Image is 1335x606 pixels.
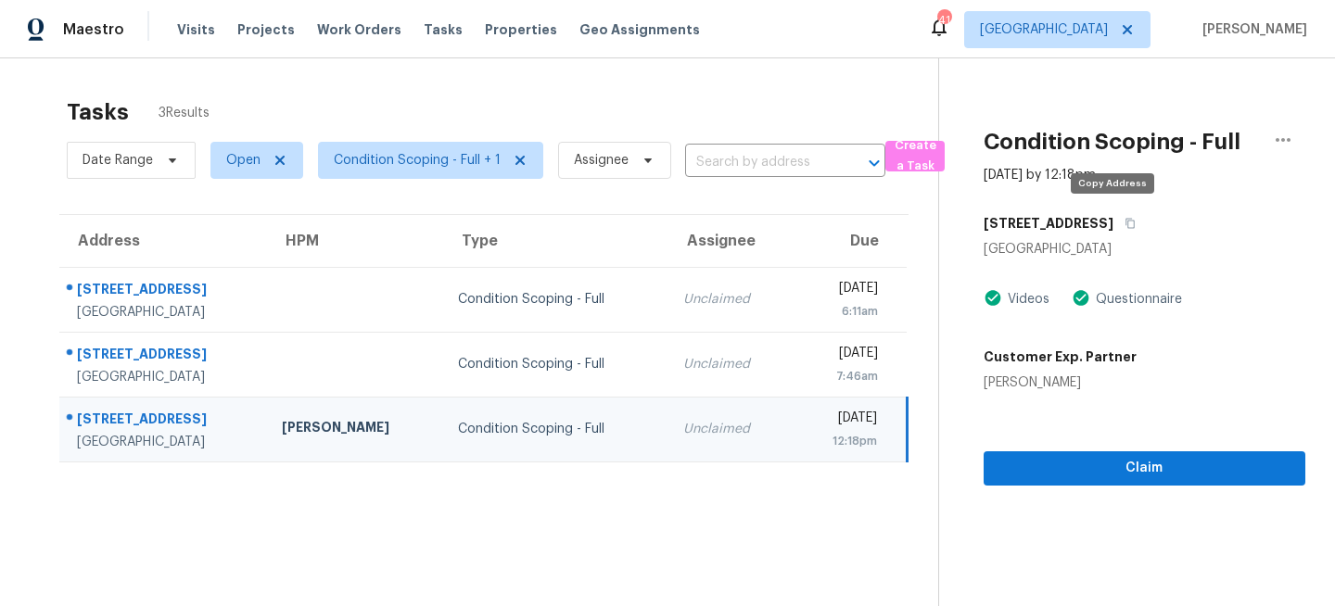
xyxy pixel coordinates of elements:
[83,151,153,170] span: Date Range
[984,240,1305,259] div: [GEOGRAPHIC_DATA]
[793,215,908,267] th: Due
[226,151,261,170] span: Open
[1072,288,1090,308] img: Artifact Present Icon
[998,457,1290,480] span: Claim
[895,135,935,178] span: Create a Task
[807,302,879,321] div: 6:11am
[683,355,777,373] div: Unclaimed
[59,215,267,267] th: Address
[177,20,215,39] span: Visits
[807,279,879,302] div: [DATE]
[668,215,792,267] th: Assignee
[861,150,887,176] button: Open
[1090,290,1182,309] div: Questionnaire
[63,20,124,39] span: Maestro
[267,215,443,267] th: HPM
[579,20,700,39] span: Geo Assignments
[77,303,252,322] div: [GEOGRAPHIC_DATA]
[485,20,557,39] span: Properties
[77,345,252,368] div: [STREET_ADDRESS]
[683,420,777,438] div: Unclaimed
[237,20,295,39] span: Projects
[937,11,950,30] div: 41
[807,344,879,367] div: [DATE]
[1002,290,1049,309] div: Videos
[317,20,401,39] span: Work Orders
[885,141,945,171] button: Create a Task
[984,133,1240,151] h2: Condition Scoping - Full
[77,433,252,451] div: [GEOGRAPHIC_DATA]
[685,148,833,177] input: Search by address
[984,451,1305,486] button: Claim
[458,420,654,438] div: Condition Scoping - Full
[67,103,129,121] h2: Tasks
[77,368,252,386] div: [GEOGRAPHIC_DATA]
[984,214,1113,233] h5: [STREET_ADDRESS]
[1195,20,1307,39] span: [PERSON_NAME]
[980,20,1108,39] span: [GEOGRAPHIC_DATA]
[807,409,877,432] div: [DATE]
[159,104,210,122] span: 3 Results
[458,290,654,309] div: Condition Scoping - Full
[683,290,777,309] div: Unclaimed
[984,288,1002,308] img: Artifact Present Icon
[334,151,501,170] span: Condition Scoping - Full + 1
[282,418,428,441] div: [PERSON_NAME]
[424,23,463,36] span: Tasks
[984,347,1137,366] h5: Customer Exp. Partner
[77,280,252,303] div: [STREET_ADDRESS]
[807,432,877,450] div: 12:18pm
[574,151,629,170] span: Assignee
[984,166,1096,184] div: [DATE] by 12:18pm
[807,367,879,385] div: 7:46am
[77,410,252,433] div: [STREET_ADDRESS]
[458,355,654,373] div: Condition Scoping - Full
[984,373,1137,392] div: [PERSON_NAME]
[443,215,668,267] th: Type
